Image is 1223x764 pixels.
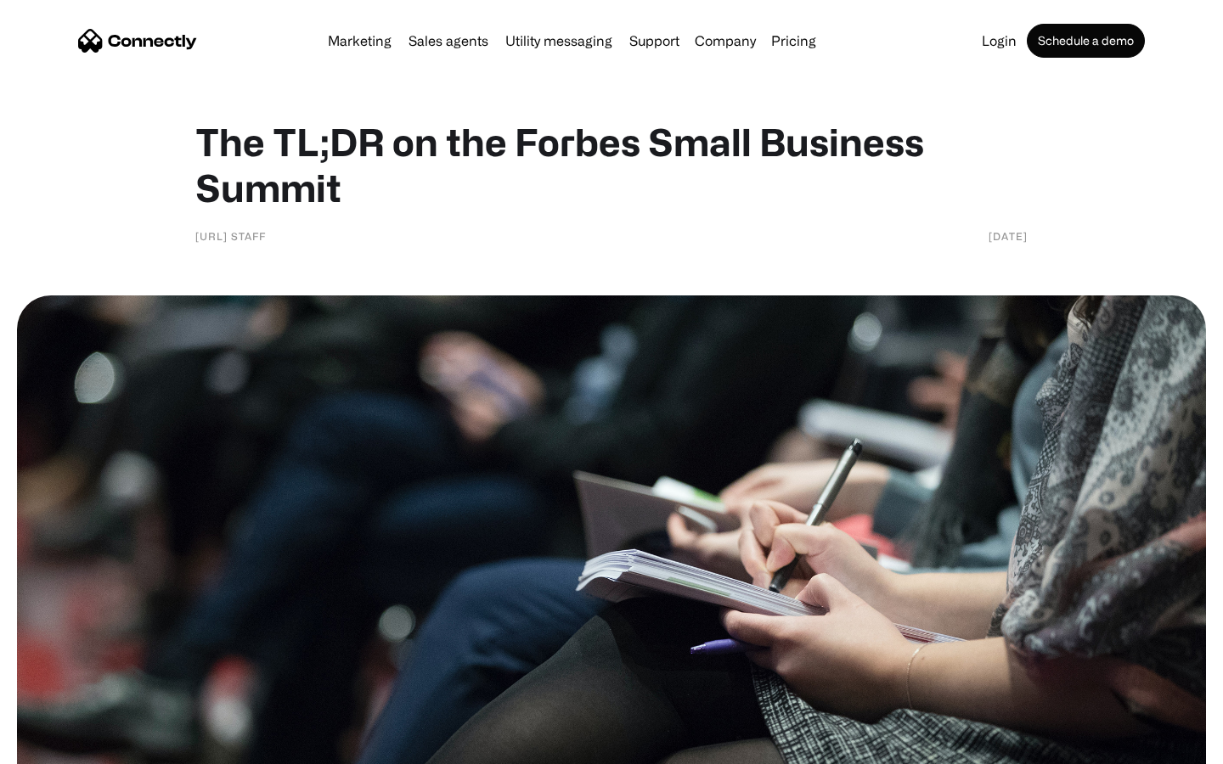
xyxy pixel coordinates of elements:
[989,228,1028,244] div: [DATE]
[499,34,619,48] a: Utility messaging
[402,34,495,48] a: Sales agents
[764,34,823,48] a: Pricing
[195,119,1028,211] h1: The TL;DR on the Forbes Small Business Summit
[17,734,102,758] aside: Language selected: English
[78,28,197,53] a: home
[321,34,398,48] a: Marketing
[623,34,686,48] a: Support
[195,228,266,244] div: [URL] Staff
[34,734,102,758] ul: Language list
[695,29,756,53] div: Company
[975,34,1023,48] a: Login
[690,29,761,53] div: Company
[1027,24,1145,58] a: Schedule a demo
